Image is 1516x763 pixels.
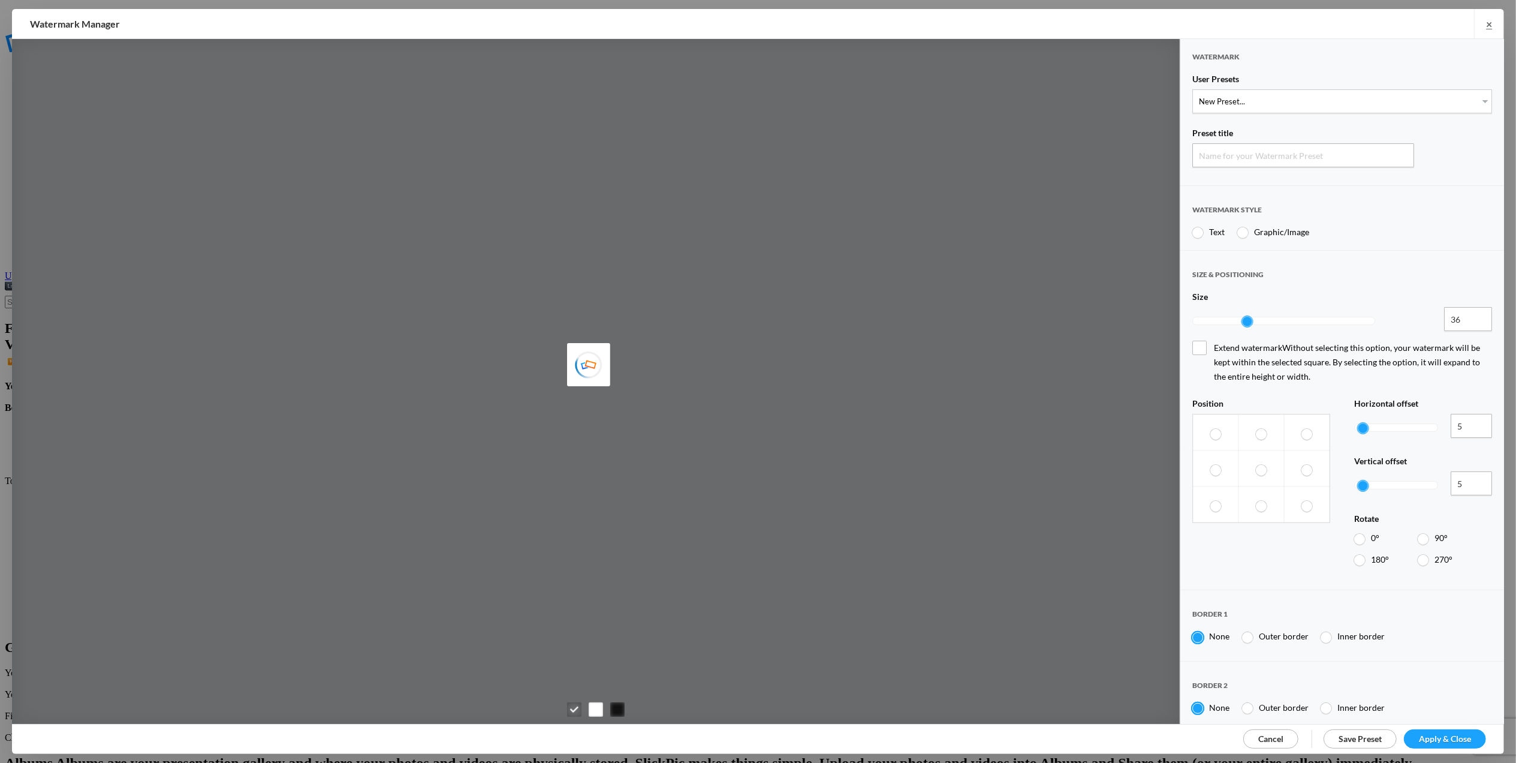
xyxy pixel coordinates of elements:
[1354,456,1407,471] span: Vertical offset
[1192,205,1262,225] span: Watermark style
[1419,734,1471,744] span: Apply & Close
[1214,343,1480,381] span: Without selecting this option, your watermark will be kept within the selected square. By selecti...
[30,9,979,39] h2: Watermark Manager
[1339,734,1382,744] span: Save Preset
[1354,513,1379,529] span: Rotate
[1210,631,1230,641] span: None
[1254,227,1309,237] span: Graphic/Image
[1259,631,1309,641] span: Outer border
[1192,341,1492,384] span: Extend watermark
[1210,702,1230,713] span: None
[1192,128,1233,143] span: Preset title
[1192,143,1414,167] input: Name for your Watermark Preset
[1338,702,1385,713] span: Inner border
[1474,9,1504,38] a: ×
[1192,609,1228,629] span: Border 1
[1192,398,1223,414] span: Position
[1338,631,1385,641] span: Inner border
[1371,554,1389,564] span: 180°
[1192,74,1239,89] span: User Presets
[1258,734,1283,744] span: Cancel
[1434,533,1448,543] span: 90°
[1434,554,1452,564] span: 270°
[1354,398,1418,414] span: Horizontal offset
[1210,227,1225,237] span: Text
[1404,729,1486,749] a: Apply & Close
[1192,292,1208,307] span: Size
[1243,729,1298,749] a: Cancel
[1192,270,1264,290] span: SIZE & POSITIONING
[1192,52,1240,72] span: Watermark
[1324,729,1397,749] a: Save Preset
[1371,533,1379,543] span: 0°
[1192,681,1228,701] span: Border 2
[1259,702,1309,713] span: Outer border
